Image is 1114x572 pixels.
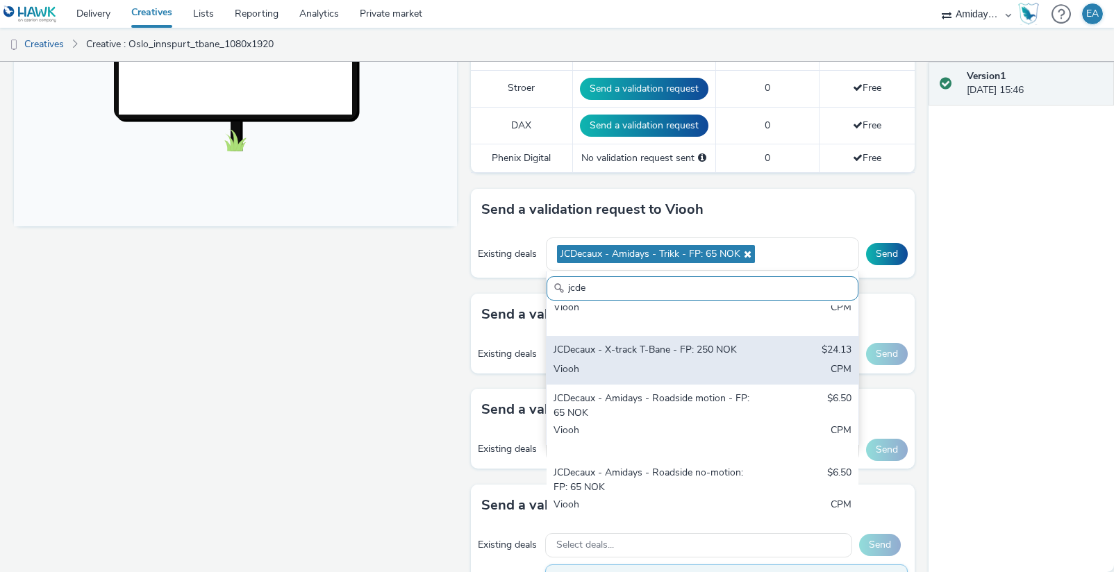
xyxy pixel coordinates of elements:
div: CPM [831,301,851,329]
td: Phenix Digital [471,144,572,172]
button: Send [866,439,908,461]
strong: Version 1 [967,69,1006,83]
img: dooh [7,38,21,52]
div: Existing deals [478,247,539,261]
span: 0 [765,151,770,165]
div: Existing deals [478,347,539,361]
button: Send a validation request [580,115,708,137]
span: 0 [765,81,770,94]
h3: Send a validation request to Viooh [481,199,704,220]
img: undefined Logo [3,6,57,23]
button: Send a validation request [580,78,708,100]
div: [DATE] 15:46 [967,69,1103,98]
span: Free [853,151,881,165]
div: $6.50 [827,466,851,494]
input: Search...... [547,276,858,301]
button: Send [866,343,908,365]
a: Creative : Oslo_innspurt_tbane_1080x1920 [79,28,281,61]
div: Viooh [554,498,749,526]
button: Send [866,243,908,265]
div: Viooh [554,362,749,378]
div: CPM [831,362,851,378]
div: CPM [831,498,851,526]
div: JCDecaux - Amidays - Roadside no-motion: FP: 65 NOK [554,466,749,494]
div: Viooh [554,301,749,329]
span: 0 [765,119,770,132]
div: JCDecaux - X-track T-Bane - FP: 250 NOK [554,343,749,359]
div: $24.13 [822,343,851,359]
div: Existing deals [478,442,539,456]
div: JCDecaux - Amidays - Roadside motion - FP: 65 NOK [554,392,749,420]
span: Free [853,119,881,132]
span: Free [853,81,881,94]
div: $6.50 [827,392,851,420]
td: DAX [471,107,572,144]
button: Send [859,534,901,556]
div: Viooh [554,423,749,452]
a: Hawk Academy [1018,3,1045,25]
span: JCDecaux - Amidays - Trikk - FP: 65 NOK [560,249,740,260]
div: Please select a deal below and click on Send to send a validation request to Phenix Digital. [698,151,706,165]
div: CPM [831,423,851,452]
h3: Send a validation request to MyAdbooker [481,399,749,420]
td: Stroer [471,70,572,107]
h3: Send a validation request to Phenix Digital [481,495,755,516]
img: Hawk Academy [1018,3,1039,25]
span: Select deals... [556,539,614,551]
div: Existing deals [478,538,538,552]
div: EA [1086,3,1099,24]
h3: Send a validation request to Broadsign [481,304,732,325]
div: No validation request sent [580,151,708,165]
